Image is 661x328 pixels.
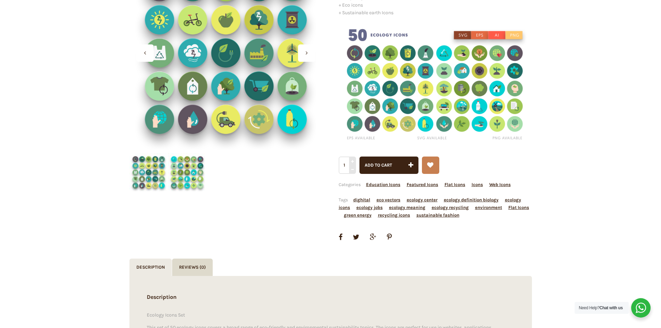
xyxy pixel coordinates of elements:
a: dighital [353,197,370,202]
button: Add to cart [359,157,418,174]
img: 50 Ecology Icons [339,22,532,145]
a: green energy [344,212,372,218]
img: ecology icons [168,153,206,192]
a: eco vectors [376,197,400,202]
span: Tags [339,197,529,218]
h2: Description [147,293,515,301]
a: Flat Icons [444,182,465,187]
img: Ecology Icons [129,153,168,192]
a: Web Icons [489,182,511,187]
a: environment [475,205,502,210]
a: ecology definition biology [444,197,499,202]
a: Description [129,259,172,276]
a: Flat Icons [508,205,529,210]
a: Featured Icons [407,182,438,187]
a: ecology center [407,197,438,202]
a: ecology jobs [356,205,383,210]
a: Education Icons [366,182,400,187]
strong: Chat with us [600,305,623,310]
a: recycling icons [378,212,410,218]
a: ecology icons [339,197,521,210]
p: Ecology Icons Set [147,311,515,319]
span: Need Help? [579,305,623,310]
a: ecology meaning [389,205,425,210]
a: sustainable fashion [416,212,459,218]
a: ecology recycling [432,205,469,210]
a: Icons [472,182,483,187]
span: Categories [339,182,511,187]
span: Add to cart [365,162,392,168]
input: Qty [339,157,355,174]
a: Reviews (0) [172,259,213,276]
